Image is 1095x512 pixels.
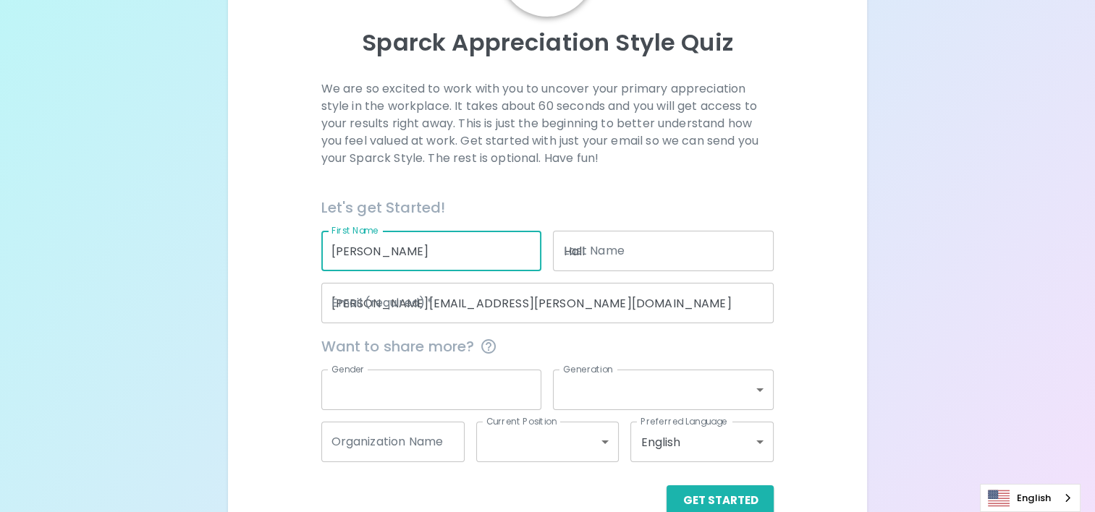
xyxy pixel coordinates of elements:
span: Want to share more? [321,335,774,358]
aside: Language selected: English [980,484,1081,512]
h6: Let's get Started! [321,196,774,219]
label: Generation [563,363,613,375]
p: We are so excited to work with you to uncover your primary appreciation style in the workplace. I... [321,80,774,167]
p: Sparck Appreciation Style Quiz [245,28,850,57]
label: Preferred Language [640,415,727,427]
label: Gender [331,363,365,375]
svg: This information is completely confidential and only used for aggregated appreciation studies at ... [480,338,497,355]
label: First Name [331,224,379,236]
div: English [630,422,774,462]
label: Current Position [486,415,557,427]
a: English [981,485,1080,511]
div: Language [980,484,1081,512]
